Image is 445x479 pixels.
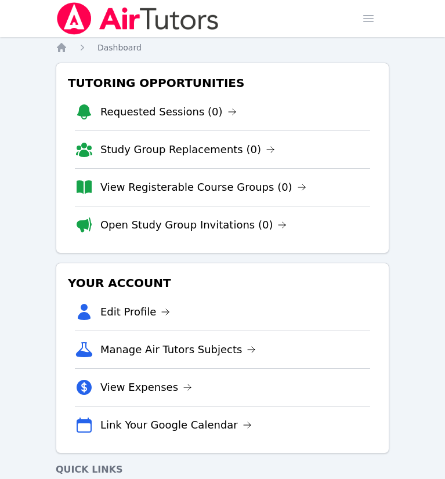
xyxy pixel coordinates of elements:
a: View Expenses [100,379,192,395]
a: Edit Profile [100,304,171,320]
h3: Your Account [66,273,379,293]
a: Manage Air Tutors Subjects [100,342,256,358]
a: Dashboard [97,42,142,53]
a: Requested Sessions (0) [100,104,237,120]
a: View Registerable Course Groups (0) [100,179,306,195]
a: Open Study Group Invitations (0) [100,217,287,233]
span: Dashboard [97,43,142,52]
a: Study Group Replacements (0) [100,141,275,158]
img: Air Tutors [56,2,220,35]
nav: Breadcrumb [56,42,389,53]
a: Link Your Google Calendar [100,417,252,433]
h4: Quick Links [56,463,389,477]
h3: Tutoring Opportunities [66,72,379,93]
